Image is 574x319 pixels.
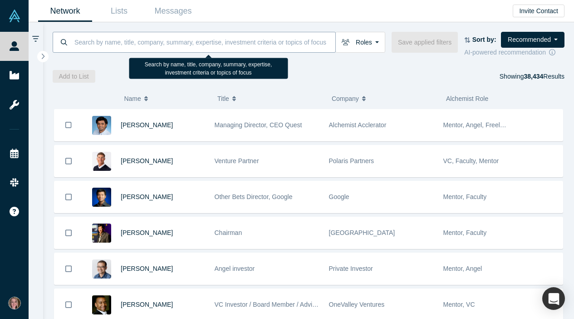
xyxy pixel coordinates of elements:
button: Bookmark [54,109,83,141]
span: Company [332,89,359,108]
button: Bookmark [54,253,83,284]
button: Bookmark [54,181,83,213]
a: [PERSON_NAME] [121,157,173,164]
button: Name [124,89,208,108]
img: Alchemist Vault Logo [8,10,21,22]
span: Managing Director, CEO Quest [215,121,302,129]
span: Mentor, Angel [443,265,482,272]
button: Invite Contact [513,5,564,17]
span: Mentor, Faculty [443,193,487,200]
button: Title [217,89,322,108]
img: Anna Fahey's Account [8,297,21,309]
span: Mentor, VC [443,301,475,308]
span: Alchemist Acclerator [329,121,387,129]
span: Alchemist Role [446,95,488,102]
span: VC Investor / Board Member / Advisor [215,301,321,308]
span: Chairman [215,229,242,236]
span: Angel investor [215,265,255,272]
button: Bookmark [54,145,83,177]
strong: Sort by: [472,36,496,43]
div: Showing [500,70,564,83]
button: Add to List [53,70,95,83]
a: Network [38,0,92,22]
img: Juan Scarlett's Profile Image [92,295,111,314]
a: [PERSON_NAME] [121,265,173,272]
button: Recommended [501,32,564,48]
span: Google [329,193,349,200]
span: Name [124,89,141,108]
a: [PERSON_NAME] [121,193,173,200]
button: Roles [335,32,385,53]
img: Steven Kan's Profile Image [92,188,111,207]
span: Other Bets Director, Google [215,193,293,200]
span: VC, Faculty, Mentor [443,157,499,164]
img: Gary Swart's Profile Image [92,152,111,171]
img: Timothy Chou's Profile Image [92,224,111,243]
a: Lists [92,0,146,22]
span: Mentor, Faculty [443,229,487,236]
span: [GEOGRAPHIC_DATA] [329,229,395,236]
button: Save applied filters [392,32,458,53]
div: AI-powered recommendation [464,48,564,57]
span: Private Investor [329,265,373,272]
img: Danny Chee's Profile Image [92,259,111,279]
img: Gnani Palanikumar's Profile Image [92,116,111,135]
button: Bookmark [54,217,83,249]
a: Messages [146,0,200,22]
a: [PERSON_NAME] [121,229,173,236]
button: Company [332,89,437,108]
span: Polaris Partners [329,157,374,164]
a: [PERSON_NAME] [121,301,173,308]
span: OneValley Ventures [329,301,385,308]
a: [PERSON_NAME] [121,121,173,129]
span: Title [217,89,229,108]
strong: 38,434 [524,73,543,80]
input: Search by name, title, company, summary, expertise, investment criteria or topics of focus [74,31,335,53]
span: Venture Partner [215,157,259,164]
span: Results [524,73,564,80]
